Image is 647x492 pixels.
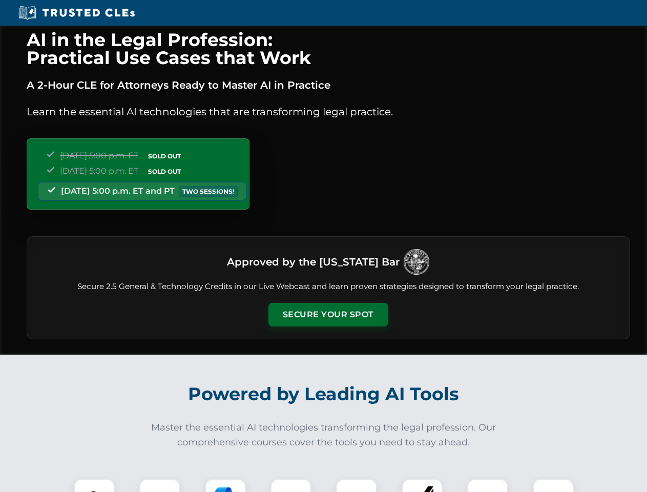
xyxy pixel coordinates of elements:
h3: Approved by the [US_STATE] Bar [227,253,400,271]
p: A 2-Hour CLE for Attorneys Ready to Master AI in Practice [27,77,630,93]
p: Learn the essential AI technologies that are transforming legal practice. [27,104,630,120]
button: Secure Your Spot [268,303,388,326]
span: [DATE] 5:00 p.m. ET [60,151,138,160]
h1: AI in the Legal Profession: Practical Use Cases that Work [27,31,630,67]
p: Secure 2.5 General & Technology Credits in our Live Webcast and learn proven strategies designed ... [39,281,617,293]
span: [DATE] 5:00 p.m. ET [60,166,138,176]
span: SOLD OUT [144,166,184,177]
img: Trusted CLEs [15,5,138,20]
span: SOLD OUT [144,151,184,161]
h2: Powered by Leading AI Tools [40,376,608,412]
p: Master the essential AI technologies transforming the legal profession. Our comprehensive courses... [144,420,503,450]
img: Logo [404,249,429,275]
